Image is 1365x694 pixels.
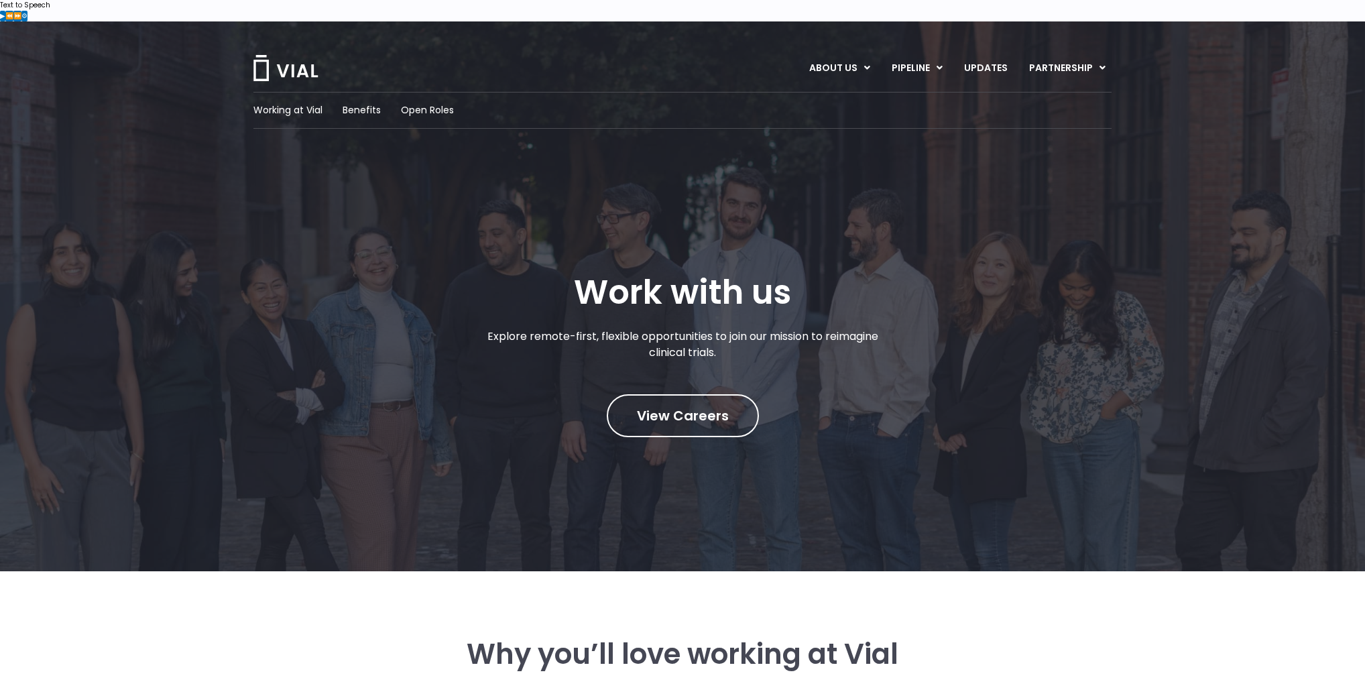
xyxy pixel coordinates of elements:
a: Open Roles [401,103,454,117]
img: Vial Logo [252,55,319,81]
a: View Careers [607,394,759,437]
a: UPDATES [953,57,1018,80]
a: Benefits [343,103,381,117]
a: PIPELINEMenu Toggle [881,57,953,80]
a: ABOUT USMenu Toggle [798,57,880,80]
h1: Work with us [574,273,791,312]
span: View Careers [637,407,729,424]
h3: Why you’ll love working at Vial [327,638,1038,671]
button: Forward [13,11,21,21]
button: Settings [21,11,27,21]
a: Working at Vial [253,103,322,117]
a: PARTNERSHIPMenu Toggle [1018,57,1116,80]
button: Previous [5,11,13,21]
p: Explore remote-first, flexible opportunities to join our mission to reimagine clinical trials. [473,329,892,361]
